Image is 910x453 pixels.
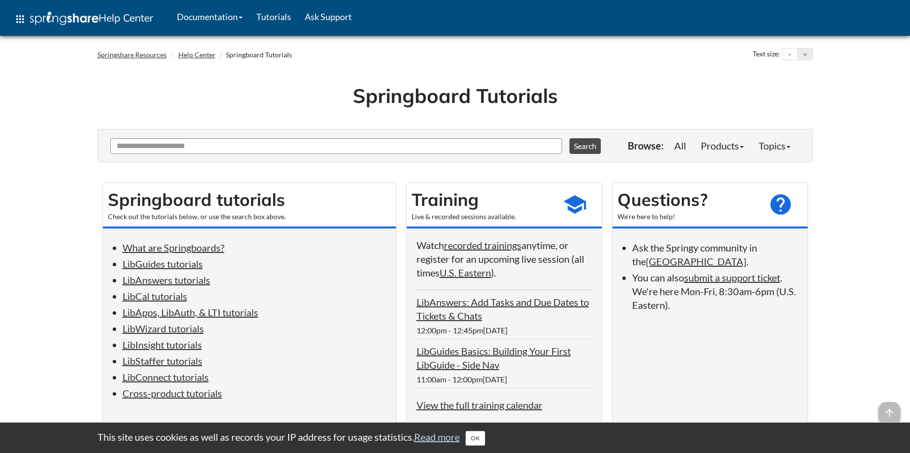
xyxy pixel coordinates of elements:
[417,326,508,335] span: 12:00pm - 12:45pm[DATE]
[123,242,224,253] a: What are Springboards?
[798,49,812,60] button: Increase text size
[417,238,592,279] p: Watch anytime, or register for an upcoming live session (all times ).
[632,241,798,268] li: Ask the Springy community in the .
[14,13,26,25] span: apps
[444,239,521,251] a: recorded trainings
[170,4,249,29] a: Documentation
[417,345,571,371] a: LibGuides Basics: Building Your First LibGuide - Side Nav
[667,136,693,155] a: All
[617,212,759,222] div: We're here to help!
[646,255,746,267] a: [GEOGRAPHIC_DATA]
[298,4,359,29] a: Ask Support
[123,306,258,318] a: LibApps, LibAuth, & LTI tutorials
[412,188,553,212] h2: Training
[617,188,759,212] h2: Questions?
[123,258,203,270] a: LibGuides tutorials
[249,4,298,29] a: Tutorials
[417,399,542,411] a: View the full training calendar
[108,188,391,212] h2: Springboard tutorials
[123,339,202,351] a: LibInsight tutorials
[563,192,587,217] span: school
[632,271,798,312] li: You can also . We're here Mon-Fri, 8:30am-6pm (U.S. Eastern).
[414,431,460,443] a: Read more
[684,272,780,283] a: submit a support ticket
[440,267,491,278] a: U.S. Eastern
[751,136,798,155] a: Topics
[123,371,209,383] a: LibConnect tutorials
[105,82,806,109] h1: Springboard Tutorials
[88,430,823,446] div: This site uses cookies as well as records your IP address for usage statistics.
[628,139,664,152] p: Browse:
[123,290,187,302] a: LibCal tutorials
[98,11,153,24] span: Help Center
[123,274,210,286] a: LibAnswers tutorials
[178,50,216,59] a: Help Center
[30,12,98,25] img: Springshare
[751,48,782,61] div: Text size:
[108,212,391,222] div: Check out the tutorials below, or use the search box above.
[879,403,900,415] a: arrow_upward
[693,136,751,155] a: Products
[123,387,222,399] a: Cross-product tutorials
[417,375,507,384] span: 11:00am - 12:00pm[DATE]
[466,431,485,446] button: Close
[879,402,900,424] span: arrow_upward
[123,323,204,334] a: LibWizard tutorials
[98,50,167,59] a: Springshare Resources
[768,192,793,217] span: help
[417,296,589,322] a: LibAnswers: Add Tasks and Due Dates to Tickets & Chats
[123,355,202,367] a: LibStaffer tutorials
[569,138,601,154] button: Search
[7,4,160,34] a: apps Help Center
[412,212,553,222] div: Live & recorded sessions available.
[217,50,292,60] li: Springboard Tutorials
[783,49,797,60] button: Decrease text size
